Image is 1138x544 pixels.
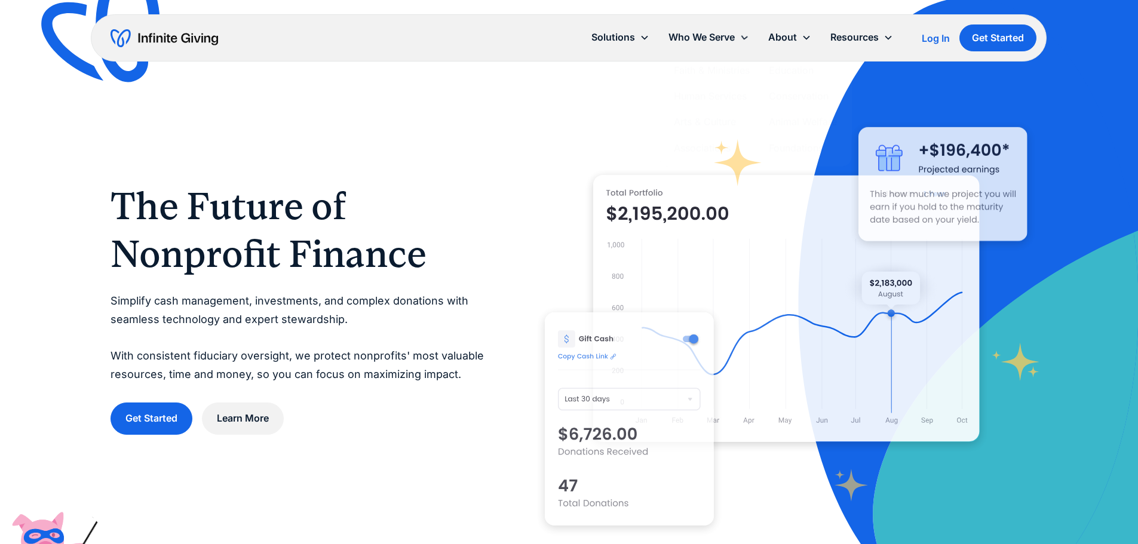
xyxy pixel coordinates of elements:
[660,53,852,167] nav: Who We Serve
[831,29,879,45] div: Resources
[674,114,750,130] a: Arts & Culture
[922,31,950,45] a: Log In
[769,114,838,130] a: Animal Welfare
[111,29,219,48] a: home
[111,402,192,434] a: Get Started
[759,24,821,50] div: About
[660,24,759,50] div: Who We Serve
[111,182,497,278] h1: The Future of Nonprofit Finance
[593,175,980,442] img: nonprofit donation platform
[769,63,838,79] a: Education
[674,88,750,105] a: Human Services
[769,88,838,105] a: Conservation
[669,29,735,45] div: Who We Serve
[769,140,838,156] a: Foundations
[769,29,797,45] div: About
[821,24,903,50] div: Resources
[992,343,1040,380] img: fundraising star
[922,33,950,43] div: Log In
[674,63,750,79] a: Faith & Ministries
[545,312,714,525] img: donation software for nonprofits
[202,402,284,434] a: Learn More
[674,140,750,156] a: Associations
[582,24,660,50] div: Solutions
[111,292,497,383] p: Simplify cash management, investments, and complex donations with seamless technology and expert ...
[592,29,636,45] div: Solutions
[960,24,1037,51] a: Get Started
